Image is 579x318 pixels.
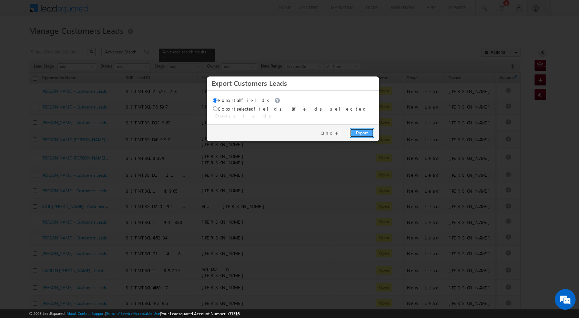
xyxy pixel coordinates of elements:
label: Export fields [213,97,282,103]
a: Cancel [321,130,346,136]
span: Your Leadsquared Account Number is [161,311,240,316]
a: Export [350,128,374,138]
a: About [67,311,77,316]
span: © 2025 LeadSquared | | | | | [29,310,240,317]
span: - [213,113,274,119]
em: Start Chat [94,212,125,222]
span: 8 [292,106,294,112]
div: Minimize live chat window [113,3,130,20]
input: Exportselectedfields [213,106,217,111]
h3: Export Customers Leads [212,77,374,89]
label: Export fields [213,106,284,112]
a: Acceptable Use [134,311,160,316]
span: all [237,97,241,103]
a: Contact Support [78,311,105,316]
a: Terms of Service [106,311,133,316]
span: selected [237,106,254,112]
input: Exportallfields [213,98,217,103]
a: Choose fields [215,113,274,119]
span: 77516 [229,311,240,316]
span: - fields selected [290,106,368,112]
img: d_60004797649_company_0_60004797649 [12,36,29,45]
textarea: Type your message and hit 'Enter' [9,64,126,206]
div: Chat with us now [36,36,116,45]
